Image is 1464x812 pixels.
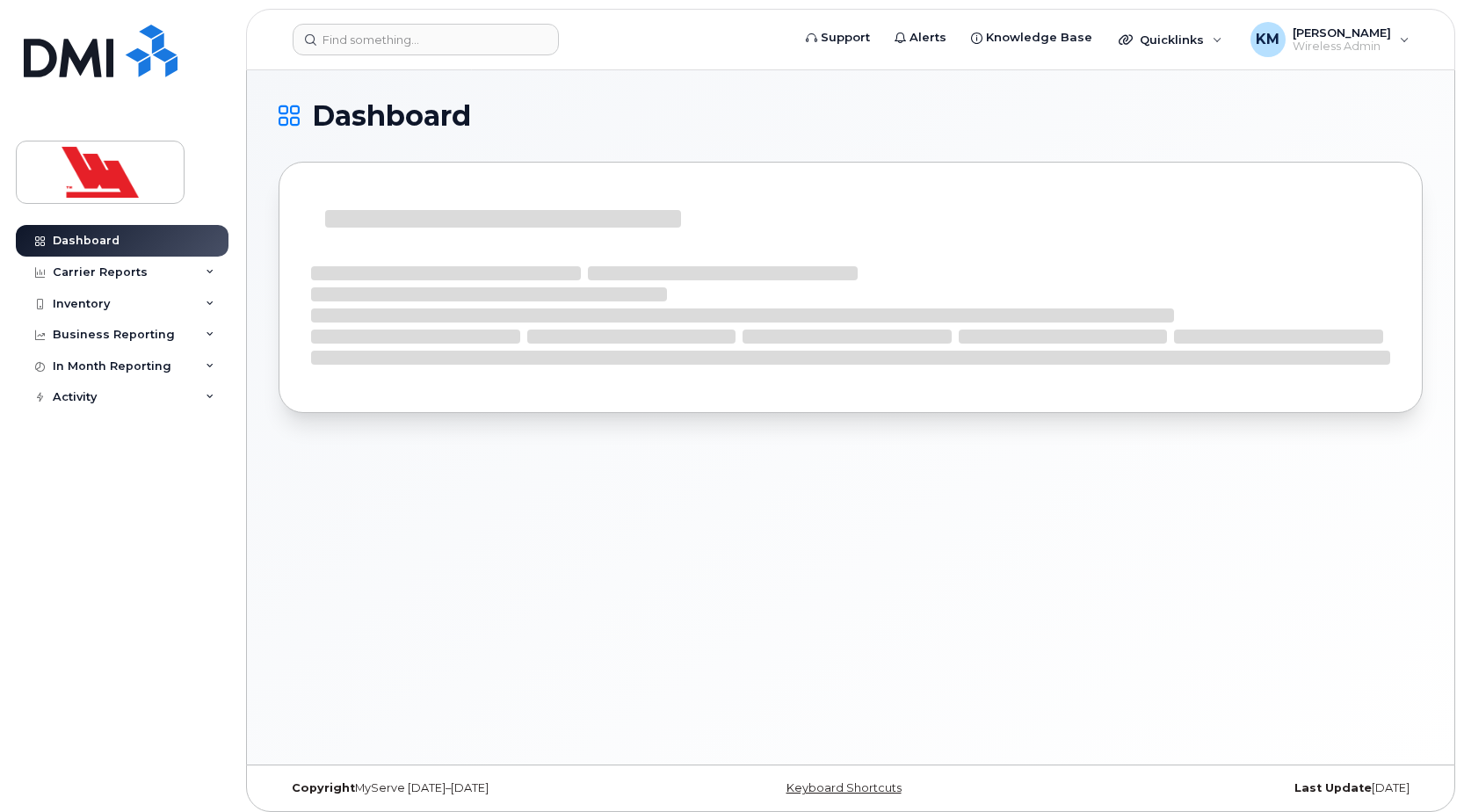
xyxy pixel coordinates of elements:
div: MyServe [DATE]–[DATE] [279,781,660,795]
div: [DATE] [1041,781,1423,795]
strong: Copyright [292,781,355,794]
span: Dashboard [312,103,471,129]
a: Keyboard Shortcuts [786,781,902,794]
strong: Last Update [1294,781,1372,794]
